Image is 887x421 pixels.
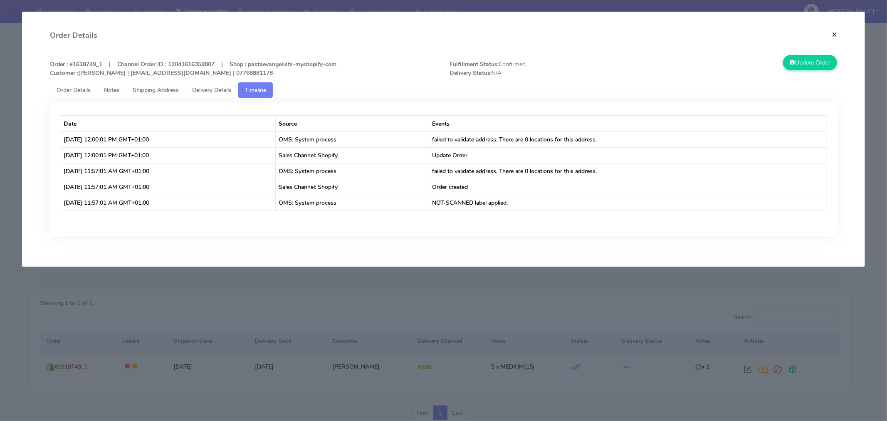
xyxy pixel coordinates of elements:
span: Timeline [245,86,266,94]
td: OMS: System process [276,163,429,179]
th: Date [60,116,276,131]
strong: Customer : [50,69,78,77]
td: [DATE] 11:57:01 AM GMT+01:00 [60,195,276,210]
td: Order created [429,179,827,195]
td: [DATE] 11:57:01 AM GMT+01:00 [60,163,276,179]
td: Sales Channel: Shopify [276,147,429,163]
th: Source [276,116,429,131]
td: NOT-SCANNED label applied. [429,195,827,210]
strong: Delivery Status: [450,69,492,77]
td: failed to validate address. There are 0 locations for this address. [429,131,827,147]
td: [DATE] 12:00:01 PM GMT+01:00 [60,147,276,163]
ul: Tabs [50,82,837,98]
td: Sales Channel: Shopify [276,179,429,195]
span: Shipping Address [133,86,179,94]
h4: Order Details [50,30,97,41]
span: Order Details [57,86,91,94]
button: Close [825,23,844,45]
td: Update Order [429,147,827,163]
td: failed to validate address. There are 0 locations for this address. [429,163,827,179]
span: Notes [104,86,119,94]
td: OMS: System process [276,195,429,210]
td: OMS: System process [276,131,429,147]
span: Delivery Details [192,86,232,94]
td: [DATE] 11:57:01 AM GMT+01:00 [60,179,276,195]
strong: Order : #1618749_1 | Channel Order ID : 12041616359807 | Shop : pastaevangelists-myshopify-com [P... [50,60,336,77]
span: Confirmed N/A [443,60,643,77]
button: Update Order [783,55,837,70]
td: [DATE] 12:00:01 PM GMT+01:00 [60,131,276,147]
th: Events [429,116,827,131]
strong: Fulfillment Status: [450,60,499,68]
